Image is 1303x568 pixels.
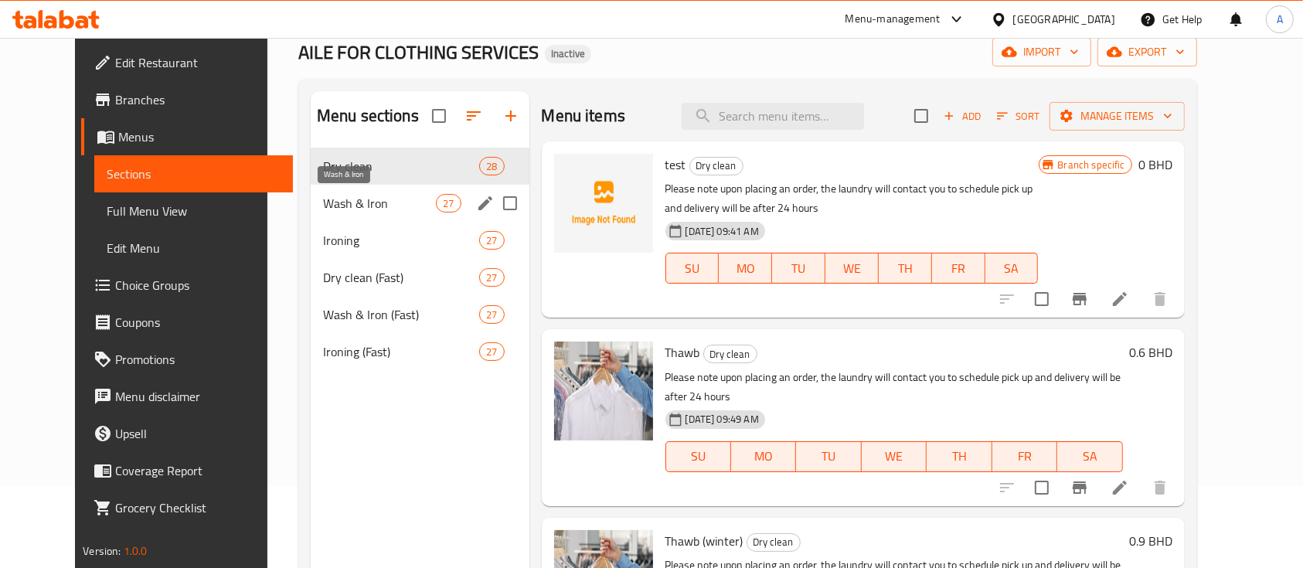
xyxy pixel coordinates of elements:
[1052,158,1131,172] span: Branch specific
[1005,43,1079,62] span: import
[115,424,281,443] span: Upsell
[81,452,293,489] a: Coverage Report
[474,192,497,215] button: edit
[796,441,861,472] button: TU
[933,445,985,468] span: TH
[927,441,992,472] button: TH
[905,100,937,132] span: Select section
[480,308,503,322] span: 27
[479,157,504,175] div: items
[455,97,492,134] span: Sort sections
[492,97,529,134] button: Add section
[665,341,700,364] span: Thawb
[94,155,293,192] a: Sections
[81,118,293,155] a: Menus
[311,185,529,222] div: Wash & Iron27edit
[323,231,479,250] span: Ironing
[115,313,281,332] span: Coupons
[83,541,121,561] span: Version:
[437,196,460,211] span: 27
[323,268,479,287] span: Dry clean (Fast)
[81,44,293,81] a: Edit Restaurant
[689,157,743,175] div: Dry clean
[772,253,825,284] button: TU
[937,104,987,128] button: Add
[323,157,479,175] span: Dry clean
[1013,11,1115,28] div: [GEOGRAPHIC_DATA]
[665,179,1039,218] p: Please note upon placing an order, the laundry will contact you to schedule pick up and delivery ...
[1141,469,1179,506] button: delete
[987,104,1050,128] span: Sort items
[1111,290,1129,308] a: Edit menu item
[992,257,1033,280] span: SA
[323,305,479,324] span: Wash & Iron (Fast)
[107,239,281,257] span: Edit Menu
[115,90,281,109] span: Branches
[985,253,1039,284] button: SA
[1061,469,1098,506] button: Branch-specific-item
[480,345,503,359] span: 27
[731,441,796,472] button: MO
[298,35,539,70] span: AILE FOR CLOTHING SERVICES
[480,270,503,285] span: 27
[479,342,504,361] div: items
[311,141,529,376] nav: Menu sections
[665,529,743,553] span: Thawb (winter)
[1110,43,1185,62] span: export
[423,100,455,132] span: Select all sections
[107,165,281,183] span: Sections
[124,541,148,561] span: 1.0.0
[115,53,281,72] span: Edit Restaurant
[665,253,720,284] button: SU
[1129,342,1172,363] h6: 0.6 BHD
[81,415,293,452] a: Upsell
[479,268,504,287] div: items
[825,253,879,284] button: WE
[1129,530,1172,552] h6: 0.9 BHD
[1026,283,1058,315] span: Select to update
[932,253,985,284] button: FR
[992,441,1057,472] button: FR
[1026,471,1058,504] span: Select to update
[115,461,281,480] span: Coverage Report
[1062,107,1172,126] span: Manage items
[665,153,686,176] span: test
[115,350,281,369] span: Promotions
[868,445,920,468] span: WE
[704,345,757,363] span: Dry clean
[802,445,855,468] span: TU
[679,412,765,427] span: [DATE] 09:49 AM
[679,224,765,239] span: [DATE] 09:41 AM
[323,342,479,361] div: Ironing (Fast)
[879,253,932,284] button: TH
[845,10,941,29] div: Menu-management
[999,445,1051,468] span: FR
[554,342,653,440] img: Thawb
[993,104,1043,128] button: Sort
[737,445,790,468] span: MO
[719,253,772,284] button: MO
[992,38,1091,66] button: import
[542,104,626,128] h2: Menu items
[545,47,591,60] span: Inactive
[81,81,293,118] a: Branches
[480,159,503,174] span: 28
[311,259,529,296] div: Dry clean (Fast)27
[94,230,293,267] a: Edit Menu
[81,489,293,526] a: Grocery Checklist
[81,378,293,415] a: Menu disclaimer
[747,533,801,552] div: Dry clean
[323,194,436,213] span: Wash & Iron
[311,148,529,185] div: Dry clean28
[997,107,1039,125] span: Sort
[682,103,864,130] input: search
[1141,281,1179,318] button: delete
[81,341,293,378] a: Promotions
[672,257,713,280] span: SU
[317,104,419,128] h2: Menu sections
[115,276,281,294] span: Choice Groups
